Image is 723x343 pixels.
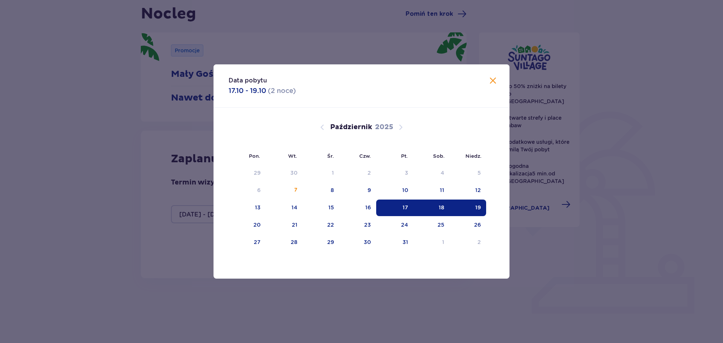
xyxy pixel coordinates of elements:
td: 10 [376,182,413,199]
small: Pon. [249,153,260,159]
div: 12 [475,186,481,194]
div: 31 [403,238,408,246]
td: Data niedostępna. sobota, 4 października 2025 [413,165,450,181]
td: Data zaznaczona. piątek, 17 października 2025 [376,200,413,216]
td: 14 [266,200,303,216]
div: 26 [474,221,481,229]
td: 31 [376,234,413,251]
div: 5 [477,169,481,177]
td: Data zaznaczona. sobota, 18 października 2025 [413,200,450,216]
td: 26 [450,217,486,233]
td: 22 [303,217,339,233]
div: 13 [255,204,261,211]
td: 20 [229,217,266,233]
td: Data niedostępna. czwartek, 2 października 2025 [339,165,377,181]
td: 16 [339,200,377,216]
td: 15 [303,200,339,216]
div: 22 [327,221,334,229]
td: 25 [413,217,450,233]
div: 10 [402,186,408,194]
div: 11 [440,186,444,194]
p: 17.10 - 19.10 [229,86,266,95]
div: 30 [364,238,371,246]
div: 19 [475,204,481,211]
div: 18 [439,204,444,211]
small: Sob. [433,153,445,159]
td: Data niedostępna. poniedziałek, 29 września 2025 [229,165,266,181]
td: 8 [303,182,339,199]
div: 17 [403,204,408,211]
p: Październik [330,123,372,132]
td: 27 [229,234,266,251]
td: Data niedostępna. niedziela, 5 października 2025 [450,165,486,181]
td: 23 [339,217,377,233]
div: 9 [368,186,371,194]
div: 29 [327,238,334,246]
div: 21 [292,221,297,229]
div: 29 [254,169,261,177]
div: 30 [290,169,297,177]
button: Poprzedni miesiąc [318,123,327,132]
td: Data niedostępna. wtorek, 30 września 2025 [266,165,303,181]
td: 28 [266,234,303,251]
div: 6 [257,186,261,194]
div: 1 [332,169,334,177]
div: 20 [253,221,261,229]
td: 11 [413,182,450,199]
div: 25 [438,221,444,229]
td: 13 [229,200,266,216]
div: 15 [328,204,334,211]
td: 29 [303,234,339,251]
small: Czw. [359,153,371,159]
td: 21 [266,217,303,233]
div: 14 [291,204,297,211]
small: Śr. [327,153,334,159]
p: Data pobytu [229,76,267,85]
small: Niedz. [465,153,482,159]
td: 30 [339,234,377,251]
td: 2 [450,234,486,251]
button: Następny miesiąc [396,123,405,132]
div: 8 [331,186,334,194]
td: 12 [450,182,486,199]
div: 28 [291,238,297,246]
td: 7 [266,182,303,199]
div: 2 [368,169,371,177]
td: Data niedostępna. poniedziałek, 6 października 2025 [229,182,266,199]
div: 3 [405,169,408,177]
div: 7 [294,186,297,194]
td: 9 [339,182,377,199]
div: 24 [401,221,408,229]
small: Wt. [288,153,297,159]
div: 23 [364,221,371,229]
button: Zamknij [488,76,497,86]
div: 4 [441,169,444,177]
td: Data zaznaczona. niedziela, 19 października 2025 [450,200,486,216]
div: 27 [254,238,261,246]
td: Data niedostępna. środa, 1 października 2025 [303,165,339,181]
p: ( 2 noce ) [268,86,296,95]
td: Data niedostępna. piątek, 3 października 2025 [376,165,413,181]
div: 1 [442,238,444,246]
small: Pt. [401,153,408,159]
td: 1 [413,234,450,251]
p: 2025 [375,123,393,132]
div: 16 [365,204,371,211]
td: 24 [376,217,413,233]
div: 2 [477,238,481,246]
